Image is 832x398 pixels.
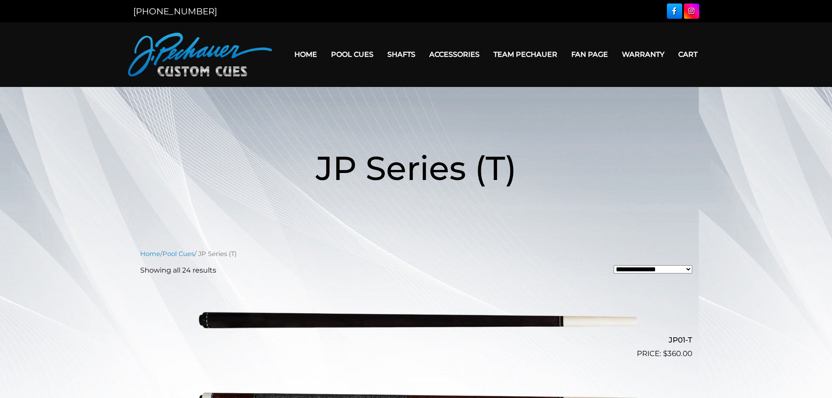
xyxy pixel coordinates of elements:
[196,283,637,356] img: JP01-T
[422,43,487,66] a: Accessories
[133,6,217,17] a: [PHONE_NUMBER]
[614,265,692,273] select: Shop order
[564,43,615,66] a: Fan Page
[287,43,324,66] a: Home
[140,250,160,258] a: Home
[316,148,517,188] span: JP Series (T)
[663,349,667,358] span: $
[140,332,692,348] h2: JP01-T
[663,349,692,358] bdi: 360.00
[324,43,380,66] a: Pool Cues
[162,250,194,258] a: Pool Cues
[128,33,272,76] img: Pechauer Custom Cues
[671,43,704,66] a: Cart
[140,265,216,276] p: Showing all 24 results
[140,283,692,360] a: JP01-T $360.00
[615,43,671,66] a: Warranty
[487,43,564,66] a: Team Pechauer
[380,43,422,66] a: Shafts
[140,249,692,259] nav: Breadcrumb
